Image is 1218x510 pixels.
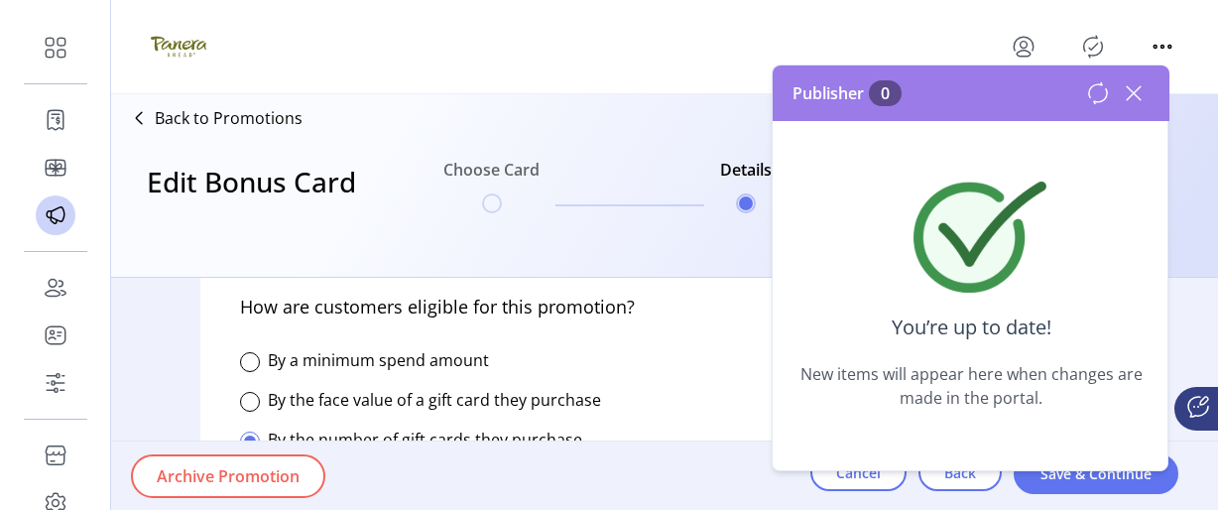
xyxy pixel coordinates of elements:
button: menu [1008,31,1039,63]
button: Cancel [810,453,907,491]
button: Archive Promotion [131,454,325,498]
label: By the face value of a gift card they purchase [268,389,601,411]
h6: Details [720,158,772,193]
span: You’re up to date! [892,293,1051,362]
h3: Edit Bonus Card [147,161,356,242]
span: 0 [869,80,902,106]
button: Save & Continue [1014,453,1178,494]
span: New items will appear here when changes are made in the portal. [785,362,1157,410]
p: Back to Promotions [155,106,303,130]
span: Archive Promotion [157,464,300,488]
label: By a minimum spend amount [268,349,489,371]
button: menu [1147,31,1178,63]
img: logo [151,19,206,74]
label: By the number of gift cards they purchase [268,429,582,450]
h5: How are customers eligible for this promotion? [240,294,635,340]
button: Publisher Panel [1077,31,1109,63]
span: Cancel [836,462,881,483]
span: Save & Continue [1039,463,1153,484]
button: Back [918,453,1002,491]
span: Publisher [792,81,902,105]
span: Back [944,462,976,483]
